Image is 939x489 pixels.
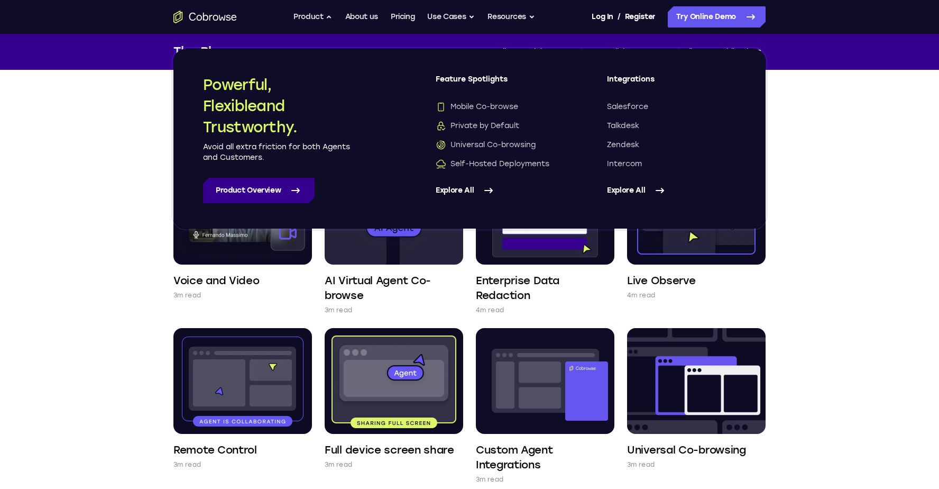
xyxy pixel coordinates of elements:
[494,43,510,61] a: All
[436,159,565,169] a: Self-Hosted DeploymentsSelf-Hosted Deployments
[607,121,639,131] span: Talkdesk
[173,328,312,434] img: Remote Control
[487,6,535,28] button: Resources
[325,305,352,315] p: 3m read
[648,43,705,61] a: Case Studies
[476,159,614,315] a: Enterprise Data Redaction 4m read
[345,6,378,28] a: About us
[203,74,351,138] h2: Powerful, Flexible and Trustworthy.
[607,74,736,93] span: Integrations
[627,442,746,457] h4: Universal Co-browsing
[607,140,736,150] a: Zendesk
[627,328,766,470] a: Universal Co-browsing 3m read
[173,459,201,470] p: 3m read
[436,140,536,150] span: Universal Co-browsing
[427,6,475,28] button: Use Cases
[325,159,463,315] a: AI Virtual Agent Co-browse 3m read
[203,178,315,203] a: Product Overview
[607,121,736,131] a: Talkdesk
[563,43,640,61] a: Feature Spotlights
[173,159,312,301] a: Voice and Video 3m read
[627,159,766,301] a: Live Observe 4m read
[436,102,446,112] img: Mobile Co-browse
[173,42,228,61] h1: The Blog
[173,442,257,457] h4: Remote Control
[436,140,446,150] img: Universal Co-browsing
[668,6,766,28] a: Try Online Demo
[627,273,695,288] h4: Live Observe
[436,121,565,131] a: Private by DefaultPrivate by Default
[627,290,655,301] p: 4m read
[173,273,260,288] h4: Voice and Video
[476,328,614,485] a: Custom Agent Integrations 3m read
[476,474,503,485] p: 3m read
[607,159,642,169] span: Intercom
[625,6,656,28] a: Register
[607,102,736,112] a: Salesforce
[518,43,554,61] a: Articles
[325,328,463,434] img: Full device screen share
[436,102,518,112] span: Mobile Co-browse
[436,74,565,93] span: Feature Spotlights
[476,328,614,434] img: Custom Agent Integrations
[592,6,613,28] a: Log In
[173,11,237,23] a: Go to the home page
[436,159,446,169] img: Self-Hosted Deployments
[173,328,312,470] a: Remote Control 3m read
[203,142,351,163] p: Avoid all extra friction for both Agents and Customers.
[627,328,766,434] img: Universal Co-browsing
[627,459,655,470] p: 3m read
[436,102,565,112] a: Mobile Co-browseMobile Co-browse
[436,159,549,169] span: Self-Hosted Deployments
[436,121,446,131] img: Private by Default
[476,305,504,315] p: 4m read
[293,6,333,28] button: Product
[476,442,614,472] h4: Custom Agent Integrations
[476,273,614,303] h4: Enterprise Data Redaction
[436,140,565,150] a: Universal Co-browsingUniversal Co-browsing
[436,178,565,203] a: Explore All
[713,43,766,61] a: Publications
[618,11,621,23] span: /
[607,159,736,169] a: Intercom
[173,290,201,301] p: 3m read
[436,121,519,131] span: Private by Default
[325,459,352,470] p: 3m read
[607,140,639,150] span: Zendesk
[325,273,463,303] h4: AI Virtual Agent Co-browse
[607,102,648,112] span: Salesforce
[325,328,463,470] a: Full device screen share 3m read
[391,6,415,28] a: Pricing
[607,178,736,203] a: Explore All
[325,442,454,457] h4: Full device screen share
